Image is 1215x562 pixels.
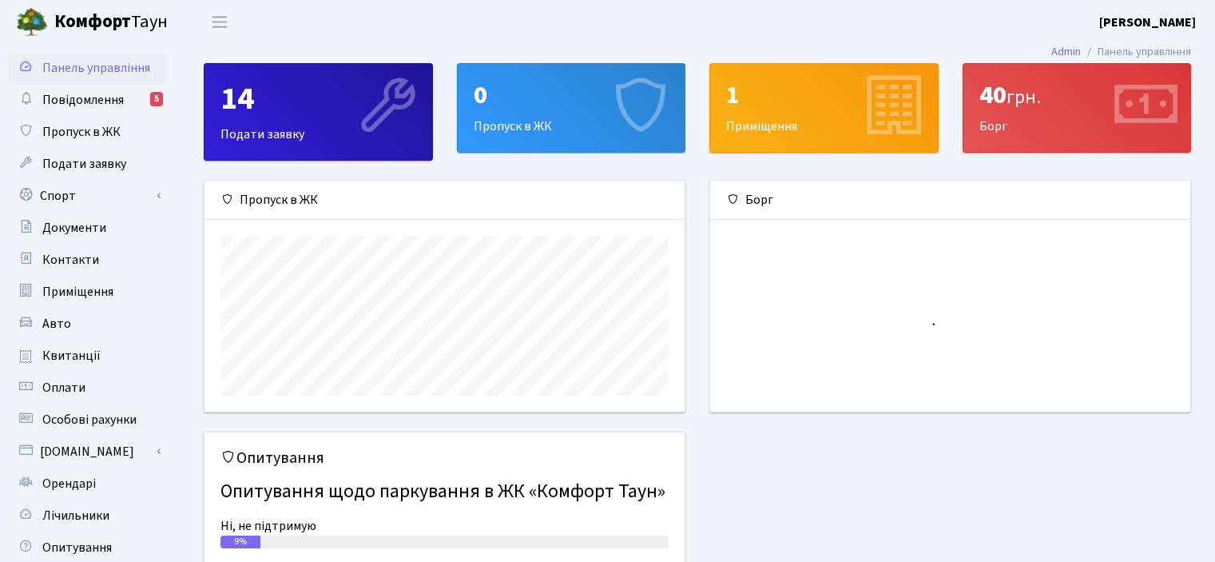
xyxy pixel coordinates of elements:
[220,448,669,468] h5: Опитування
[42,123,121,141] span: Пропуск в ЖК
[150,92,163,106] div: 5
[204,63,433,161] a: 14Подати заявку
[42,283,113,301] span: Приміщення
[42,155,126,173] span: Подати заявку
[42,507,109,524] span: Лічильники
[8,52,168,84] a: Панель управління
[8,244,168,276] a: Контакти
[16,6,48,38] img: logo.png
[54,9,168,36] span: Таун
[8,276,168,308] a: Приміщення
[220,474,669,510] h4: Опитування щодо паркування в ЖК «Комфорт Таун»
[474,80,669,110] div: 0
[1099,14,1196,31] b: [PERSON_NAME]
[8,116,168,148] a: Пропуск в ЖК
[42,219,106,237] span: Документи
[8,180,168,212] a: Спорт
[710,64,938,152] div: Приміщення
[8,436,168,468] a: [DOMAIN_NAME]
[220,80,416,118] div: 14
[8,340,168,372] a: Квитанції
[1007,83,1041,111] span: грн.
[42,315,71,333] span: Авто
[8,148,168,180] a: Подати заявку
[200,9,240,35] button: Переключити навігацію
[8,308,168,340] a: Авто
[1099,13,1196,32] a: [PERSON_NAME]
[54,9,131,34] b: Комфорт
[8,84,168,116] a: Повідомлення5
[8,468,168,500] a: Орендарі
[979,80,1175,110] div: 40
[42,475,96,492] span: Орендарі
[42,347,101,365] span: Квитанції
[42,59,150,77] span: Панель управління
[42,251,99,269] span: Контакти
[42,379,85,397] span: Оплати
[457,63,686,153] a: 0Пропуск в ЖК
[204,181,685,220] div: Пропуск в ЖК
[710,181,1190,220] div: Борг
[8,404,168,436] a: Особові рахунки
[8,212,168,244] a: Документи
[42,539,112,556] span: Опитування
[42,411,137,428] span: Особові рахунки
[963,64,1191,152] div: Борг
[220,536,260,548] div: 9%
[220,516,669,536] div: Ні, не підтримую
[709,63,939,153] a: 1Приміщення
[458,64,685,152] div: Пропуск в ЖК
[8,500,168,532] a: Лічильники
[726,80,922,110] div: 1
[204,64,432,160] div: Подати заявку
[1027,35,1215,69] nav: breadcrumb
[1081,43,1191,61] li: Панель управління
[8,372,168,404] a: Оплати
[42,91,124,109] span: Повідомлення
[1051,43,1081,60] a: Admin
